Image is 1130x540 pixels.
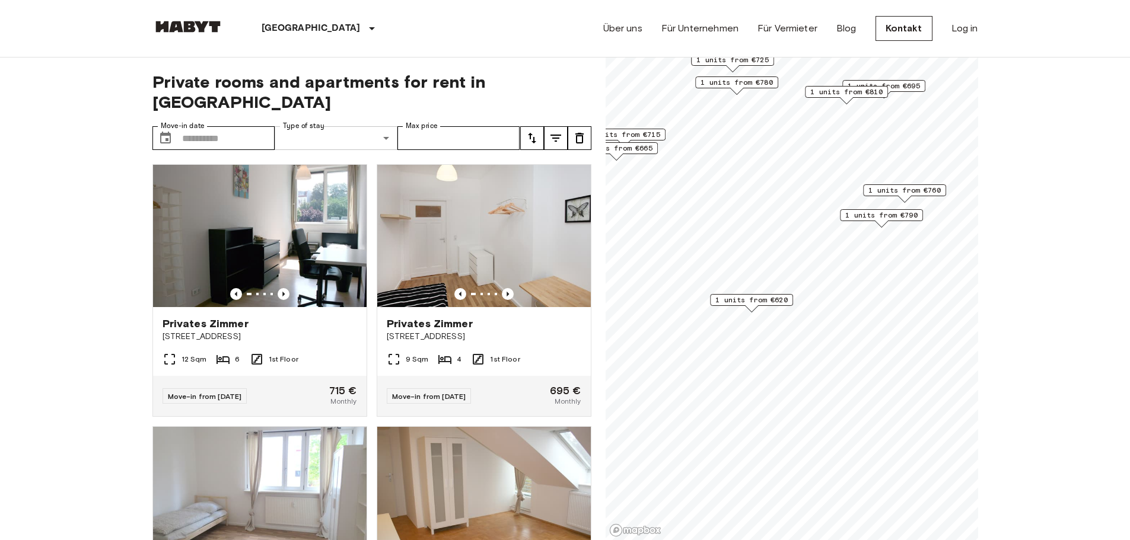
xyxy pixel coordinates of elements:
[161,121,205,131] label: Move-in date
[710,294,793,312] div: Map marker
[568,126,591,150] button: tune
[163,317,249,331] span: Privates Zimmer
[154,126,177,150] button: Choose date
[168,392,242,401] span: Move-in from [DATE]
[951,21,978,36] a: Log in
[406,354,429,365] span: 9 Sqm
[588,129,660,140] span: 1 units from €715
[836,21,857,36] a: Blog
[575,142,658,161] div: Map marker
[696,55,769,65] span: 1 units from €725
[842,80,925,98] div: Map marker
[329,385,357,396] span: 715 €
[691,54,774,72] div: Map marker
[152,21,224,33] img: Habyt
[377,165,591,307] img: Marketing picture of unit DE-01-232-01M
[840,209,923,228] div: Map marker
[230,288,242,300] button: Previous image
[392,392,466,401] span: Move-in from [DATE]
[848,81,920,91] span: 1 units from €695
[701,77,773,88] span: 1 units from €780
[805,86,888,104] div: Map marker
[269,354,298,365] span: 1st Floor
[520,126,544,150] button: tune
[695,76,778,95] div: Map marker
[876,16,932,41] a: Kontakt
[387,331,581,343] span: [STREET_ADDRESS]
[757,21,817,36] a: Für Vermieter
[152,72,591,112] span: Private rooms and apartments for rent in [GEOGRAPHIC_DATA]
[457,354,461,365] span: 4
[868,185,941,196] span: 1 units from €760
[387,317,473,331] span: Privates Zimmer
[406,121,438,131] label: Max price
[182,354,207,365] span: 12 Sqm
[555,396,581,407] span: Monthly
[661,21,739,36] a: Für Unternehmen
[163,331,357,343] span: [STREET_ADDRESS]
[283,121,324,131] label: Type of stay
[490,354,520,365] span: 1st Floor
[582,129,666,147] div: Map marker
[609,523,661,537] a: Mapbox logo
[330,396,356,407] span: Monthly
[454,288,466,300] button: Previous image
[580,143,652,154] span: 1 units from €665
[810,87,883,97] span: 1 units from €810
[153,165,367,307] img: Marketing picture of unit DE-01-041-02M
[550,385,581,396] span: 695 €
[262,21,361,36] p: [GEOGRAPHIC_DATA]
[863,184,946,203] div: Map marker
[502,288,514,300] button: Previous image
[715,295,788,305] span: 1 units from €620
[544,126,568,150] button: tune
[235,354,240,365] span: 6
[278,288,289,300] button: Previous image
[603,21,642,36] a: Über uns
[152,164,367,417] a: Marketing picture of unit DE-01-041-02MPrevious imagePrevious imagePrivates Zimmer[STREET_ADDRESS...
[845,210,918,221] span: 1 units from €790
[377,164,591,417] a: Marketing picture of unit DE-01-232-01MPrevious imagePrevious imagePrivates Zimmer[STREET_ADDRESS...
